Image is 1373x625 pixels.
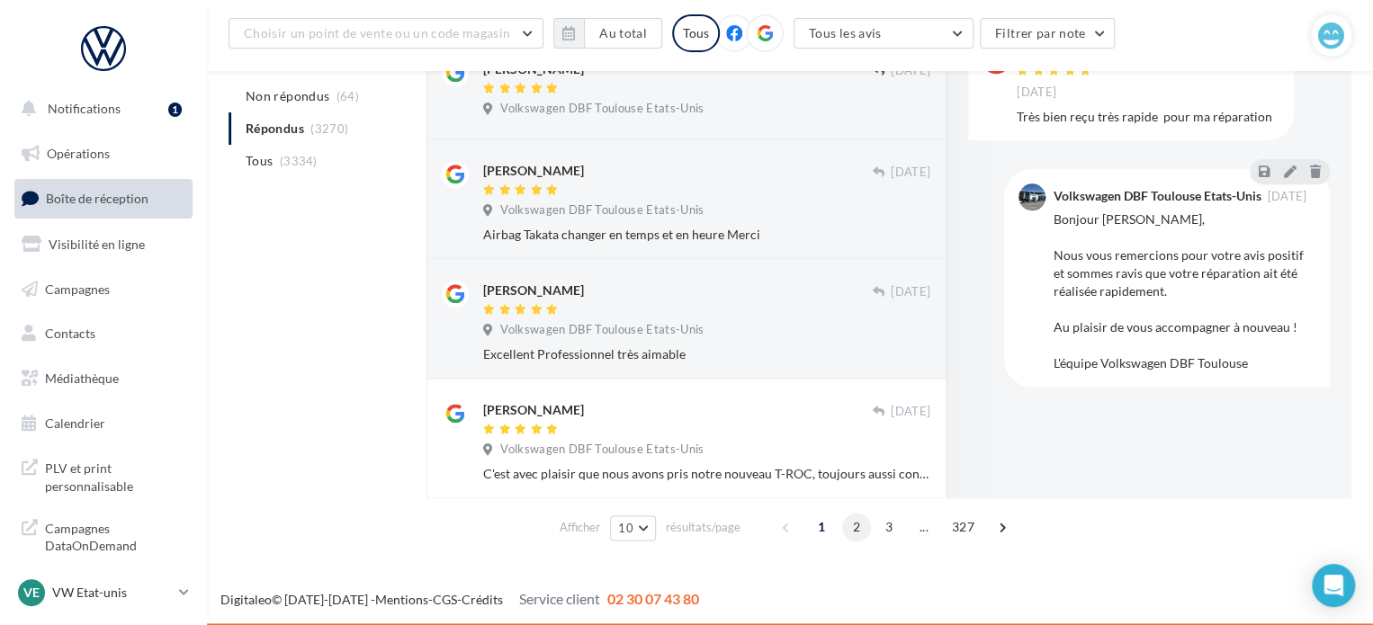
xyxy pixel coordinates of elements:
span: [DATE] [891,284,930,300]
span: 02 30 07 43 80 [607,590,699,607]
a: Crédits [462,592,503,607]
span: Opérations [47,146,110,161]
span: [DATE] [1267,191,1306,202]
a: Contacts [11,315,196,353]
div: [PERSON_NAME] [483,281,584,299]
span: Campagnes [45,281,110,296]
span: PLV et print personnalisable [45,456,185,495]
span: [DATE] [891,165,930,181]
span: 10 [618,521,633,535]
span: Service client [519,590,600,607]
a: Boîte de réception [11,179,196,218]
span: Visibilité en ligne [49,237,145,252]
a: Mentions [375,592,428,607]
button: Notifications 1 [11,90,189,128]
a: Digitaleo [220,592,272,607]
span: Boîte de réception [46,191,148,206]
a: Médiathèque [11,360,196,397]
span: Tous [246,152,273,170]
a: Calendrier [11,405,196,442]
div: Bonjour [PERSON_NAME], Nous vous remercions pour votre avis positif et sommes ravis que votre rép... [1053,210,1315,372]
span: Choisir un point de vente ou un code magasin [244,25,510,40]
a: CGS [433,592,457,607]
div: Airbag Takata changer en temps et en heure Merci [483,226,930,244]
span: Volkswagen DBF Toulouse Etats-Unis [500,202,704,219]
button: Au total [553,18,662,49]
div: [PERSON_NAME] [483,162,584,180]
span: Calendrier [45,415,105,431]
span: 3 [875,513,903,541]
button: Choisir un point de vente ou un code magasin [229,18,543,49]
div: Excellent Professionnel très aimable [483,345,930,363]
span: 1 [807,513,836,541]
span: Campagnes DataOnDemand [45,516,185,555]
span: Contacts [45,326,95,341]
div: C'est avec plaisir que nous avons pris notre nouveau T-ROC, toujours aussi confortable et agréabl... [483,465,930,483]
div: Open Intercom Messenger [1312,564,1355,607]
span: [DATE] [1017,85,1056,101]
span: Volkswagen DBF Toulouse Etats-Unis [500,322,704,338]
span: (64) [337,89,359,103]
span: Volkswagen DBF Toulouse Etats-Unis [500,101,704,117]
a: VE VW Etat-unis [14,576,193,610]
a: PLV et print personnalisable [11,449,196,502]
span: Médiathèque [45,371,119,386]
a: Campagnes DataOnDemand [11,509,196,562]
span: VE [23,584,40,602]
p: VW Etat-unis [52,584,172,602]
div: 1 [168,103,182,117]
span: Afficher [560,519,600,536]
button: Au total [584,18,662,49]
span: Notifications [48,101,121,116]
a: Opérations [11,135,196,173]
span: (3334) [280,154,318,168]
span: ... [910,513,938,541]
div: [PERSON_NAME] [483,401,584,419]
span: 2 [842,513,871,541]
div: Volkswagen DBF Toulouse Etats-Unis [1053,190,1261,202]
span: Volkswagen DBF Toulouse Etats-Unis [500,442,704,458]
div: Très bien reçu très rapide pour ma réparation [1017,108,1279,126]
button: Tous les avis [794,18,974,49]
span: résultats/page [666,519,740,536]
span: © [DATE]-[DATE] - - - [220,592,699,607]
span: 327 [945,513,982,541]
button: Filtrer par note [980,18,1116,49]
a: Campagnes [11,271,196,308]
a: Visibilité en ligne [11,226,196,263]
span: [DATE] [891,404,930,420]
button: 10 [610,515,656,540]
span: Non répondus [246,87,329,105]
div: Tous [672,14,720,52]
span: Tous les avis [809,25,882,40]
